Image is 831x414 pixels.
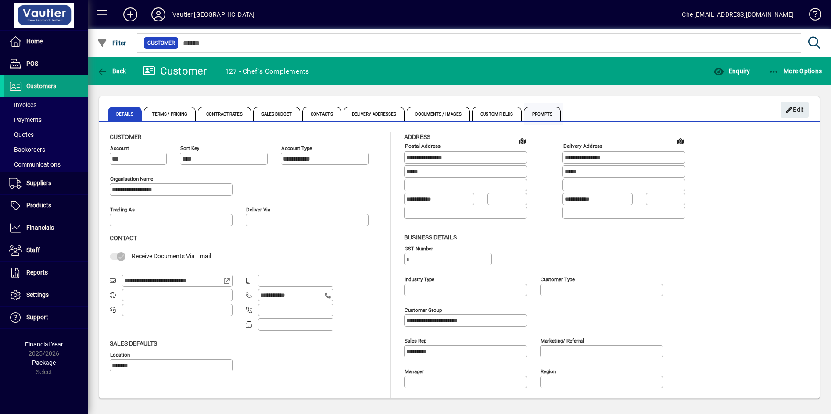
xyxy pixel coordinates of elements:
[405,368,424,374] mat-label: Manager
[147,39,175,47] span: Customer
[405,245,433,251] mat-label: GST Number
[515,134,529,148] a: View on map
[524,107,561,121] span: Prompts
[26,314,48,321] span: Support
[25,341,63,348] span: Financial Year
[781,102,809,118] button: Edit
[26,38,43,45] span: Home
[4,307,88,328] a: Support
[110,133,142,140] span: Customer
[4,112,88,127] a: Payments
[110,207,135,213] mat-label: Trading as
[132,253,211,260] span: Receive Documents Via Email
[9,146,45,153] span: Backorders
[198,107,251,121] span: Contract Rates
[541,276,575,282] mat-label: Customer type
[4,127,88,142] a: Quotes
[88,63,136,79] app-page-header-button: Back
[541,337,584,343] mat-label: Marketing/ Referral
[405,276,434,282] mat-label: Industry type
[110,340,157,347] span: Sales defaults
[180,145,199,151] mat-label: Sort key
[472,107,521,121] span: Custom Fields
[4,284,88,306] a: Settings
[4,239,88,261] a: Staff
[711,63,752,79] button: Enquiry
[4,53,88,75] a: POS
[246,207,270,213] mat-label: Deliver via
[682,7,794,21] div: Che [EMAIL_ADDRESS][DOMAIN_NAME]
[143,64,207,78] div: Customer
[4,97,88,112] a: Invoices
[405,337,426,343] mat-label: Sales rep
[404,234,457,241] span: Business details
[802,2,820,30] a: Knowledge Base
[144,107,196,121] span: Terms / Pricing
[4,31,88,53] a: Home
[4,195,88,217] a: Products
[97,39,126,46] span: Filter
[108,107,142,121] span: Details
[4,172,88,194] a: Suppliers
[9,161,61,168] span: Communications
[767,63,824,79] button: More Options
[110,351,130,357] mat-label: Location
[110,176,153,182] mat-label: Organisation name
[541,368,556,374] mat-label: Region
[4,217,88,239] a: Financials
[344,107,405,121] span: Delivery Addresses
[302,107,341,121] span: Contacts
[404,133,430,140] span: Address
[110,235,137,242] span: Contact
[116,7,144,22] button: Add
[407,107,470,121] span: Documents / Images
[713,68,750,75] span: Enquiry
[26,179,51,186] span: Suppliers
[110,145,129,151] mat-label: Account
[26,202,51,209] span: Products
[785,103,804,117] span: Edit
[97,68,126,75] span: Back
[95,35,129,51] button: Filter
[253,107,300,121] span: Sales Budget
[26,246,40,253] span: Staff
[95,63,129,79] button: Back
[405,307,442,313] mat-label: Customer group
[26,291,49,298] span: Settings
[4,142,88,157] a: Backorders
[172,7,254,21] div: Vautier [GEOGRAPHIC_DATA]
[281,145,312,151] mat-label: Account Type
[9,101,36,108] span: Invoices
[144,7,172,22] button: Profile
[26,224,54,231] span: Financials
[225,64,309,79] div: 127 - Chef`s Complements
[26,82,56,89] span: Customers
[673,134,688,148] a: View on map
[9,116,42,123] span: Payments
[26,60,38,67] span: POS
[769,68,822,75] span: More Options
[4,157,88,172] a: Communications
[4,262,88,284] a: Reports
[32,359,56,366] span: Package
[26,269,48,276] span: Reports
[9,131,34,138] span: Quotes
